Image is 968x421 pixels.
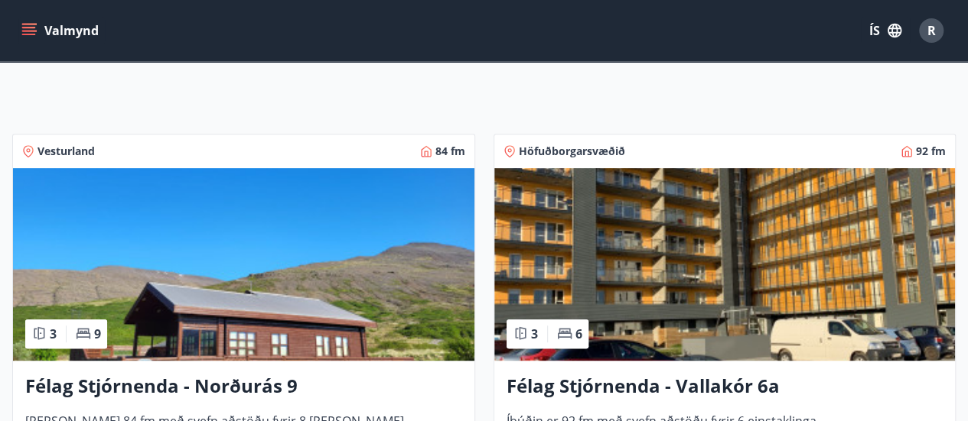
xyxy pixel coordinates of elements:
span: Vesturland [37,144,95,159]
h3: Félag Stjórnenda - Norðurás 9 [25,373,462,400]
img: Paella dish [13,168,474,361]
button: menu [18,17,105,44]
span: 3 [50,325,57,342]
span: 9 [94,325,101,342]
button: R [913,12,950,49]
span: 84 fm [435,144,465,159]
h3: Félag Stjórnenda - Vallakór 6a [507,373,944,400]
span: 92 fm [916,144,946,159]
span: Höfuðborgarsvæðið [519,144,625,159]
button: ÍS [861,17,910,44]
img: Paella dish [494,168,956,361]
span: 6 [575,325,582,342]
span: R [927,22,936,39]
span: 3 [531,325,538,342]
